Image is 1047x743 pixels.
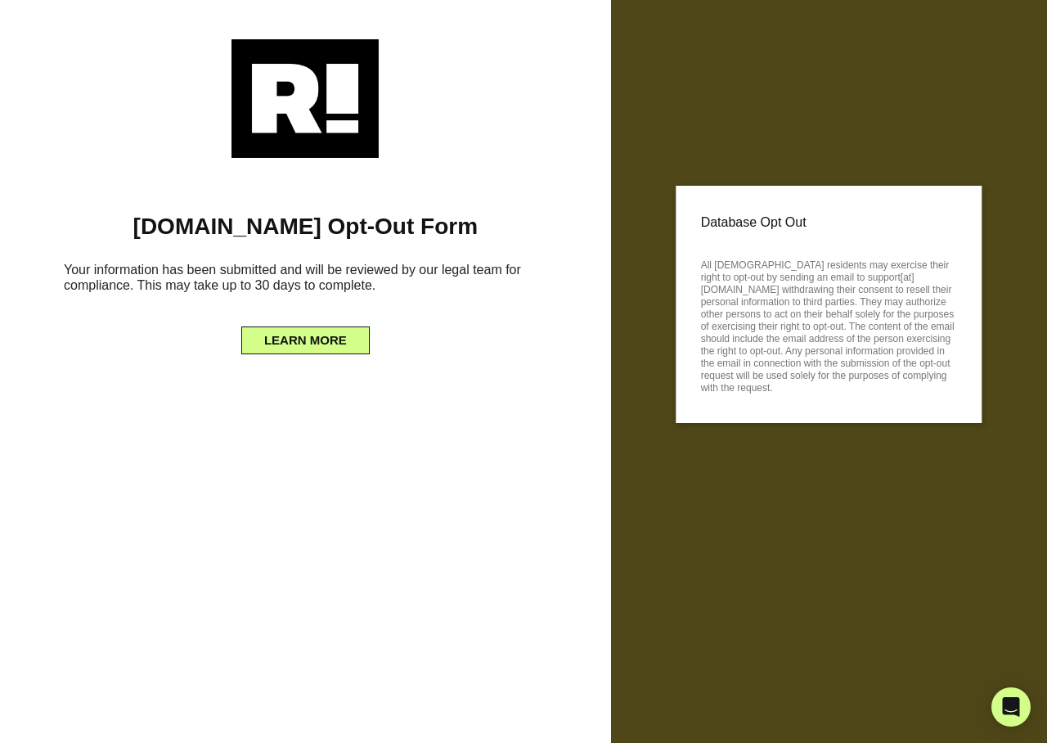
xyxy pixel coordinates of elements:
button: LEARN MORE [241,326,370,354]
img: Retention.com [231,39,379,158]
div: Open Intercom Messenger [991,687,1031,727]
h1: [DOMAIN_NAME] Opt-Out Form [25,213,586,241]
p: Database Opt Out [701,210,957,235]
a: LEARN MORE [241,329,370,342]
p: All [DEMOGRAPHIC_DATA] residents may exercise their right to opt-out by sending an email to suppo... [701,254,957,394]
h6: Your information has been submitted and will be reviewed by our legal team for compliance. This m... [25,255,586,306]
